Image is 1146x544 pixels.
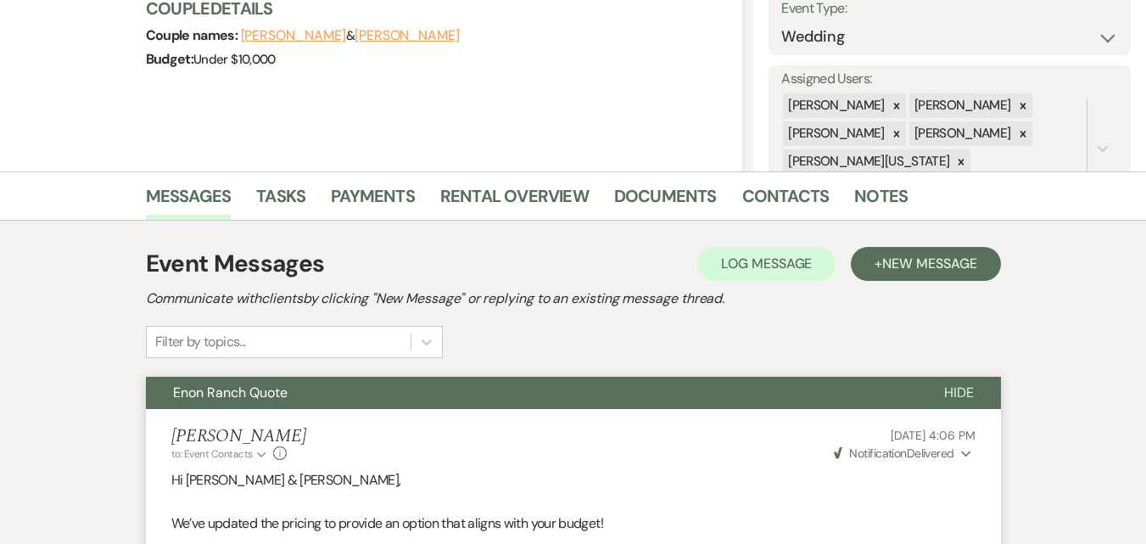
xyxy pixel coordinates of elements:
span: Delivered [834,446,954,461]
a: Rental Overview [440,182,589,220]
h1: Event Messages [146,246,325,282]
span: Budget: [146,50,194,68]
div: [PERSON_NAME] [783,121,887,146]
div: [PERSON_NAME][US_STATE] [783,149,952,174]
span: Couple names: [146,26,241,44]
a: Messages [146,182,232,220]
button: [PERSON_NAME] [355,29,460,42]
div: [PERSON_NAME] [783,93,887,118]
a: Notes [854,182,908,220]
button: NotificationDelivered [831,445,975,463]
div: [PERSON_NAME] [909,93,1014,118]
span: to: Event Contacts [171,447,253,461]
span: Notification [849,446,906,461]
span: Log Message [721,255,812,272]
h5: [PERSON_NAME] [171,426,306,447]
a: Tasks [256,182,305,220]
button: [PERSON_NAME] [241,29,346,42]
label: Assigned Users: [781,67,1118,92]
span: & [241,27,460,44]
button: +New Message [851,247,1000,281]
button: Log Message [697,247,836,281]
button: to: Event Contacts [171,446,269,462]
div: [PERSON_NAME] [909,121,1014,146]
span: Under $10,000 [193,51,276,68]
span: New Message [882,255,976,272]
span: Enon Ranch Quote [173,384,288,401]
button: Enon Ranch Quote [146,377,917,409]
p: Hi [PERSON_NAME] & [PERSON_NAME], [171,469,975,491]
a: Payments [331,182,415,220]
a: Contacts [742,182,830,220]
a: Documents [614,182,717,220]
div: Filter by topics... [155,332,246,352]
p: We’ve updated the pricing to provide an option that aligns with your budget! [171,513,975,535]
span: Hide [944,384,974,401]
button: Hide [917,377,1001,409]
span: [DATE] 4:06 PM [891,428,975,443]
h2: Communicate with clients by clicking "New Message" or replying to an existing message thread. [146,289,1001,309]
